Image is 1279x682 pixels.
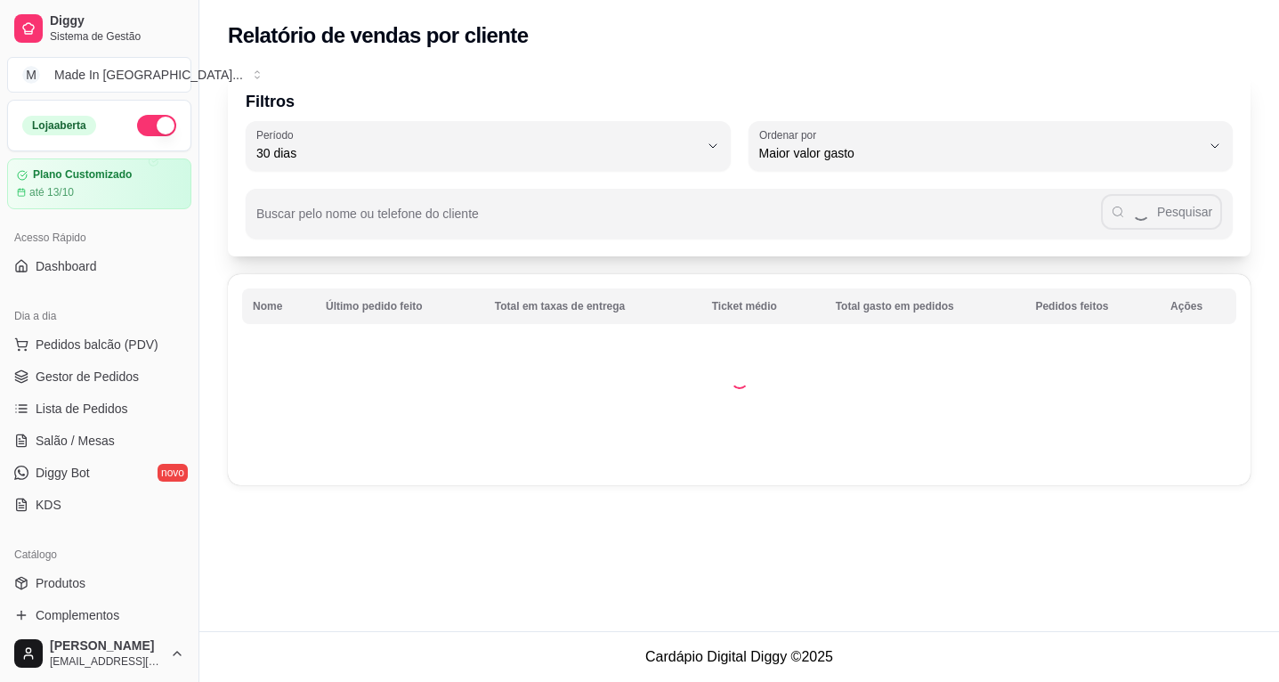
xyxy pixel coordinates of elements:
div: Loading [731,371,749,389]
button: Select a team [7,57,191,93]
span: M [22,66,40,84]
span: Sistema de Gestão [50,29,184,44]
span: Produtos [36,574,85,592]
a: Dashboard [7,252,191,280]
button: Período30 dias [246,121,731,171]
h2: Relatório de vendas por cliente [228,21,529,50]
button: [PERSON_NAME][EMAIL_ADDRESS][DOMAIN_NAME] [7,632,191,675]
label: Ordenar por [759,127,822,142]
span: Pedidos balcão (PDV) [36,336,158,353]
a: Produtos [7,569,191,597]
input: Buscar pelo nome ou telefone do cliente [256,212,1101,230]
label: Período [256,127,299,142]
a: Diggy Botnovo [7,459,191,487]
a: KDS [7,491,191,519]
span: Lista de Pedidos [36,400,128,418]
span: KDS [36,496,61,514]
button: Pedidos balcão (PDV) [7,330,191,359]
div: Loja aberta [22,116,96,135]
article: Plano Customizado [33,168,132,182]
p: Filtros [246,89,1233,114]
button: Ordenar porMaior valor gasto [749,121,1234,171]
span: Maior valor gasto [759,144,1202,162]
footer: Cardápio Digital Diggy © 2025 [199,631,1279,682]
button: Alterar Status [137,115,176,136]
div: Dia a dia [7,302,191,330]
a: Lista de Pedidos [7,394,191,423]
span: Diggy Bot [36,464,90,482]
a: Complementos [7,601,191,629]
span: 30 dias [256,144,699,162]
div: Acesso Rápido [7,223,191,252]
span: Gestor de Pedidos [36,368,139,386]
span: Dashboard [36,257,97,275]
a: Salão / Mesas [7,426,191,455]
span: Diggy [50,13,184,29]
span: Salão / Mesas [36,432,115,450]
span: [EMAIL_ADDRESS][DOMAIN_NAME] [50,654,163,669]
a: Plano Customizadoaté 13/10 [7,158,191,209]
div: Made In [GEOGRAPHIC_DATA] ... [54,66,243,84]
div: Catálogo [7,540,191,569]
span: [PERSON_NAME] [50,638,163,654]
span: Complementos [36,606,119,624]
a: DiggySistema de Gestão [7,7,191,50]
article: até 13/10 [29,185,74,199]
a: Gestor de Pedidos [7,362,191,391]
